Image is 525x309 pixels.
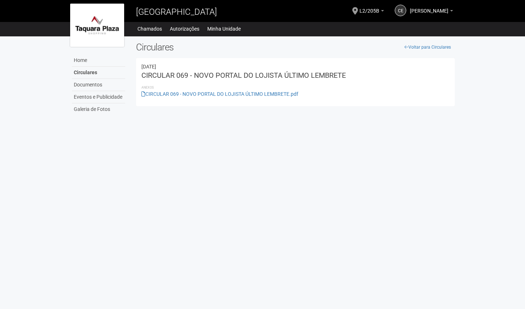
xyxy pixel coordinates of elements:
a: Eventos e Publicidade [72,91,125,103]
a: Chamados [137,24,162,34]
li: Anexos [141,84,450,91]
div: 22/08/2025 21:46 [141,63,450,70]
a: CIRCULAR 069 - NOVO PORTAL DO LOJISTA ÚLTIMO LEMBRETE.pdf [141,91,298,97]
a: CE [395,5,406,16]
span: [GEOGRAPHIC_DATA] [136,7,217,17]
a: Voltar para Circulares [400,42,455,53]
span: Carlos Eduardo Rodrigues Gomes [410,1,448,14]
span: L2/205B [359,1,379,14]
a: Documentos [72,79,125,91]
a: Autorizações [170,24,199,34]
h3: CIRCULAR 069 - NOVO PORTAL DO LOJISTA ÚLTIMO LEMBRETE [141,72,450,79]
a: Circulares [72,67,125,79]
a: Home [72,54,125,67]
img: logo.jpg [70,4,124,47]
a: Minha Unidade [207,24,241,34]
a: [PERSON_NAME] [410,9,453,15]
a: Galeria de Fotos [72,103,125,115]
a: L2/205B [359,9,384,15]
h2: Circulares [136,42,455,53]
